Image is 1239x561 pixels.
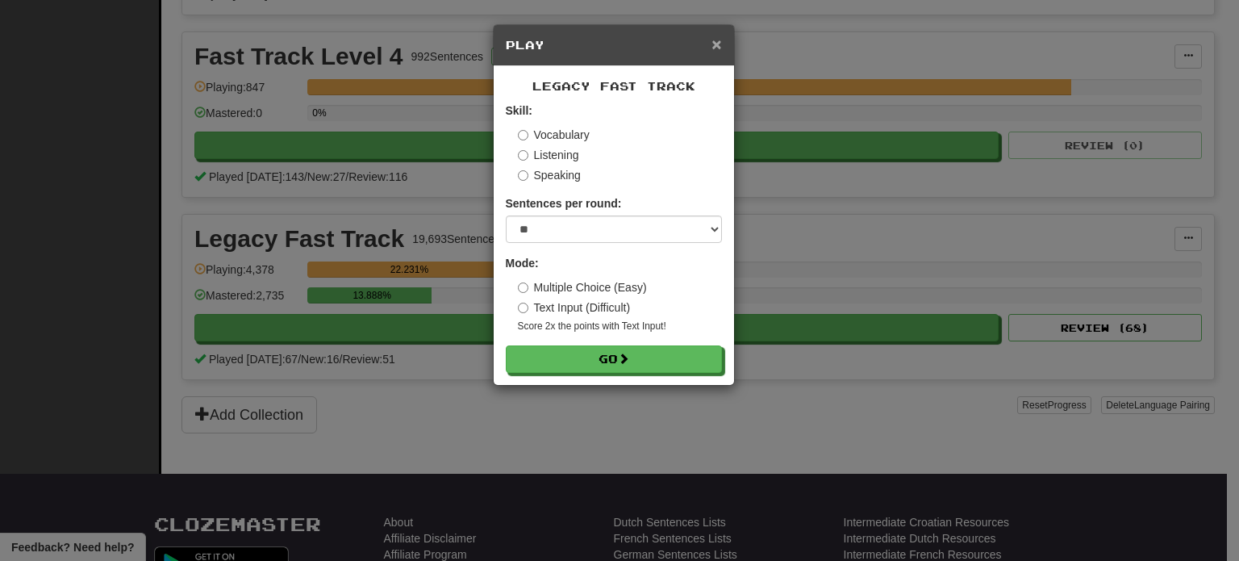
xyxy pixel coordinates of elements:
[518,299,631,316] label: Text Input (Difficult)
[506,195,622,211] label: Sentences per round:
[518,150,528,161] input: Listening
[711,36,721,52] button: Close
[518,320,722,333] small: Score 2x the points with Text Input !
[506,37,722,53] h5: Play
[518,283,528,293] input: Multiple Choice (Easy)
[518,147,579,163] label: Listening
[532,79,695,93] span: Legacy Fast Track
[518,127,590,143] label: Vocabulary
[506,104,532,117] strong: Skill:
[518,303,528,313] input: Text Input (Difficult)
[518,130,528,140] input: Vocabulary
[518,279,647,295] label: Multiple Choice (Easy)
[506,257,539,270] strong: Mode:
[711,35,721,53] span: ×
[518,167,581,183] label: Speaking
[506,345,722,373] button: Go
[518,170,528,181] input: Speaking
